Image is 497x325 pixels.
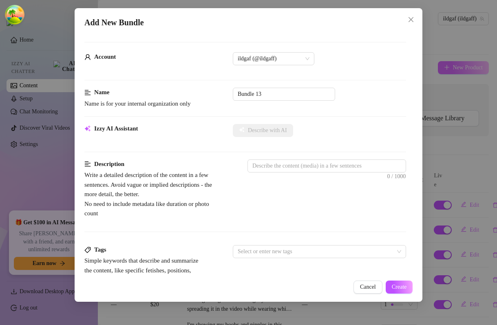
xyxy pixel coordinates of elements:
[404,13,417,26] button: Close
[84,100,191,107] span: Name is for your internal organization only
[7,7,23,23] button: Open Tanstack query devtools
[84,159,91,169] span: align-left
[94,246,106,253] strong: Tags
[84,247,91,253] span: tag
[404,16,417,23] span: Close
[408,16,414,23] span: close
[94,89,110,95] strong: Name
[360,284,376,290] span: Cancel
[233,124,293,137] button: Describe with AI
[386,281,413,294] button: Create
[233,88,335,101] input: Enter a name
[238,53,309,65] span: ildgaf (@ildgaff)
[84,88,91,97] span: align-left
[84,52,91,62] span: user
[392,284,407,290] span: Create
[84,257,199,283] span: Simple keywords that describe and summarize the content, like specific fetishes, positions, categ...
[84,16,144,29] span: Add New Bundle
[94,53,116,60] strong: Account
[353,281,382,294] button: Cancel
[84,172,212,217] span: Write a detailed description of the content in a few sentences. Avoid vague or implied descriptio...
[94,161,124,167] strong: Description
[94,125,138,132] strong: Izzy AI Assistant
